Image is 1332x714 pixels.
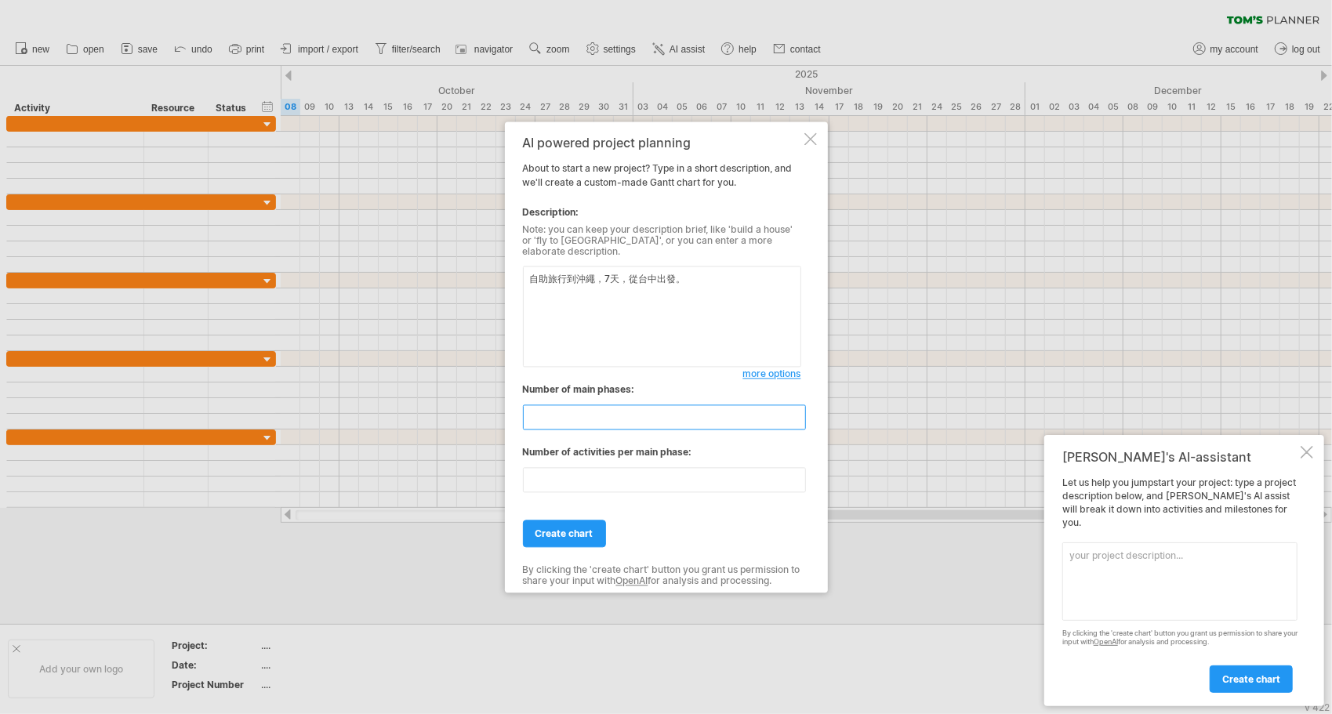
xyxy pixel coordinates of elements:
div: Note: you can keep your description brief, like 'build a house' or 'fly to [GEOGRAPHIC_DATA]', or... [523,224,801,258]
div: Number of main phases: [523,382,801,397]
a: create chart [1210,665,1293,693]
a: more options [743,367,801,381]
div: Let us help you jumpstart your project: type a project description below, and [PERSON_NAME]'s AI ... [1062,477,1298,692]
a: OpenAI [1094,637,1118,646]
div: [PERSON_NAME]'s AI-assistant [1062,449,1298,465]
div: Description: [523,205,801,219]
div: About to start a new project? Type in a short description, and we'll create a custom-made Gantt c... [523,136,801,578]
a: OpenAI [616,575,648,587]
span: more options [743,368,801,379]
a: create chart [523,520,606,547]
div: By clicking the 'create chart' button you grant us permission to share your input with for analys... [1062,629,1298,647]
span: create chart [1222,673,1280,685]
div: Number of activities per main phase: [523,445,801,459]
div: AI powered project planning [523,136,801,150]
span: create chart [535,527,593,539]
div: By clicking the 'create chart' button you grant us permission to share your input with for analys... [523,564,801,587]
